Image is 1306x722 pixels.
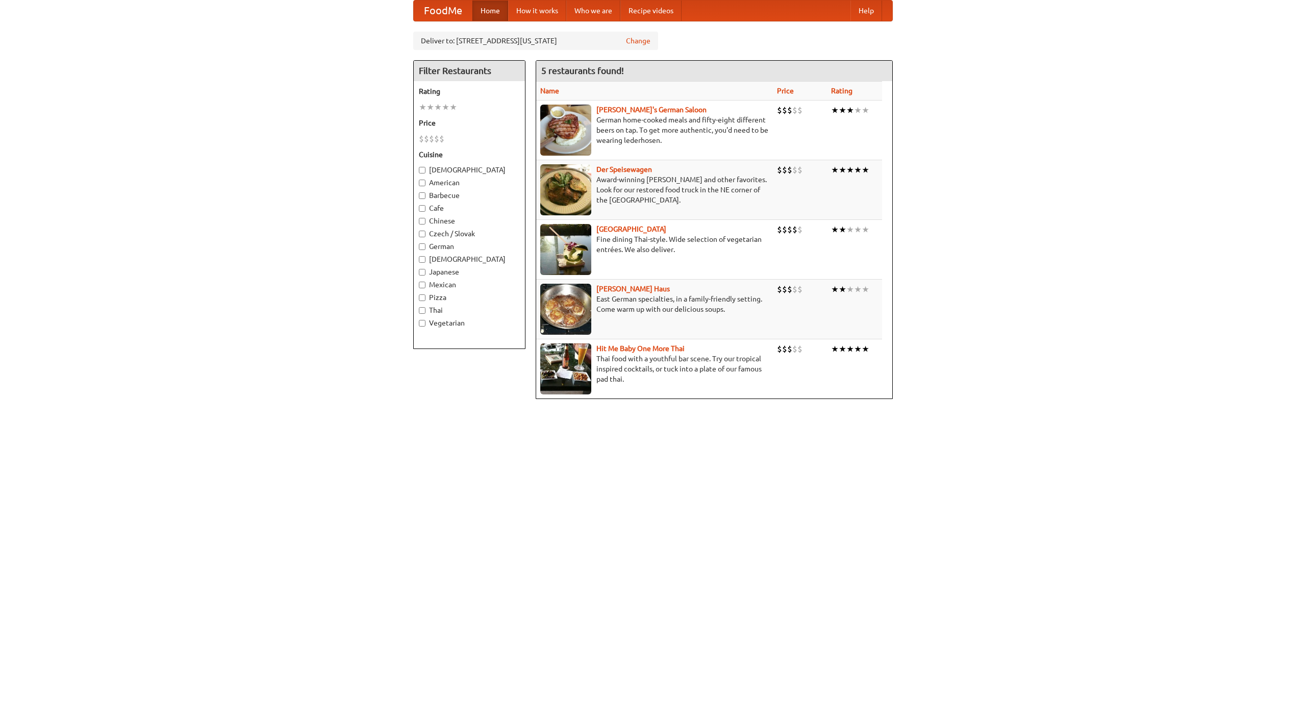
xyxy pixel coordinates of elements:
li: $ [797,284,802,295]
li: $ [787,105,792,116]
label: [DEMOGRAPHIC_DATA] [419,165,520,175]
input: Pizza [419,294,425,301]
label: Vegetarian [419,318,520,328]
li: ★ [434,102,442,113]
li: ★ [862,164,869,176]
label: Pizza [419,292,520,303]
label: Cafe [419,203,520,213]
p: East German specialties, in a family-friendly setting. Come warm up with our delicious soups. [540,294,769,314]
p: German home-cooked meals and fifty-eight different beers on tap. To get more authentic, you'd nee... [540,115,769,145]
input: [DEMOGRAPHIC_DATA] [419,256,425,263]
li: $ [419,133,424,144]
label: German [419,241,520,252]
input: Czech / Slovak [419,231,425,237]
ng-pluralize: 5 restaurants found! [541,66,624,76]
input: Japanese [419,269,425,276]
h5: Cuisine [419,150,520,160]
input: American [419,180,425,186]
h4: Filter Restaurants [414,61,525,81]
li: ★ [449,102,457,113]
li: ★ [862,105,869,116]
li: $ [777,105,782,116]
a: [GEOGRAPHIC_DATA] [596,225,666,233]
input: Barbecue [419,192,425,199]
img: esthers.jpg [540,105,591,156]
a: FoodMe [414,1,472,21]
li: ★ [854,224,862,235]
li: $ [797,164,802,176]
label: [DEMOGRAPHIC_DATA] [419,254,520,264]
input: German [419,243,425,250]
label: Barbecue [419,190,520,201]
a: Home [472,1,508,21]
label: Chinese [419,216,520,226]
h5: Price [419,118,520,128]
li: ★ [831,284,839,295]
li: $ [787,284,792,295]
li: $ [787,343,792,355]
li: ★ [862,284,869,295]
label: American [419,178,520,188]
li: ★ [419,102,426,113]
li: $ [439,133,444,144]
li: ★ [846,164,854,176]
li: ★ [854,164,862,176]
a: [PERSON_NAME] Haus [596,285,670,293]
li: $ [797,343,802,355]
li: ★ [854,105,862,116]
li: $ [797,105,802,116]
li: ★ [839,224,846,235]
li: ★ [846,343,854,355]
li: $ [792,164,797,176]
img: speisewagen.jpg [540,164,591,215]
input: Vegetarian [419,320,425,327]
li: $ [787,164,792,176]
li: $ [782,224,787,235]
li: $ [782,164,787,176]
li: ★ [831,105,839,116]
a: [PERSON_NAME]'s German Saloon [596,106,707,114]
li: ★ [846,105,854,116]
label: Thai [419,305,520,315]
li: ★ [831,343,839,355]
a: Hit Me Baby One More Thai [596,344,685,353]
div: Deliver to: [STREET_ADDRESS][US_STATE] [413,32,658,50]
p: Award-winning [PERSON_NAME] and other favorites. Look for our restored food truck in the NE corne... [540,175,769,205]
a: Der Speisewagen [596,165,652,173]
li: $ [782,105,787,116]
li: $ [782,284,787,295]
li: $ [787,224,792,235]
p: Fine dining Thai-style. Wide selection of vegetarian entrées. We also deliver. [540,234,769,255]
li: $ [792,343,797,355]
li: $ [424,133,429,144]
li: ★ [862,224,869,235]
li: ★ [854,284,862,295]
label: Czech / Slovak [419,229,520,239]
li: ★ [426,102,434,113]
li: ★ [854,343,862,355]
label: Japanese [419,267,520,277]
li: ★ [442,102,449,113]
li: $ [429,133,434,144]
li: ★ [862,343,869,355]
a: Name [540,87,559,95]
input: Thai [419,307,425,314]
img: satay.jpg [540,224,591,275]
li: $ [792,105,797,116]
a: Price [777,87,794,95]
li: ★ [839,343,846,355]
li: $ [777,343,782,355]
img: kohlhaus.jpg [540,284,591,335]
input: Chinese [419,218,425,225]
label: Mexican [419,280,520,290]
li: ★ [831,224,839,235]
li: ★ [846,284,854,295]
li: ★ [839,284,846,295]
a: Change [626,36,650,46]
li: $ [434,133,439,144]
li: ★ [839,105,846,116]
